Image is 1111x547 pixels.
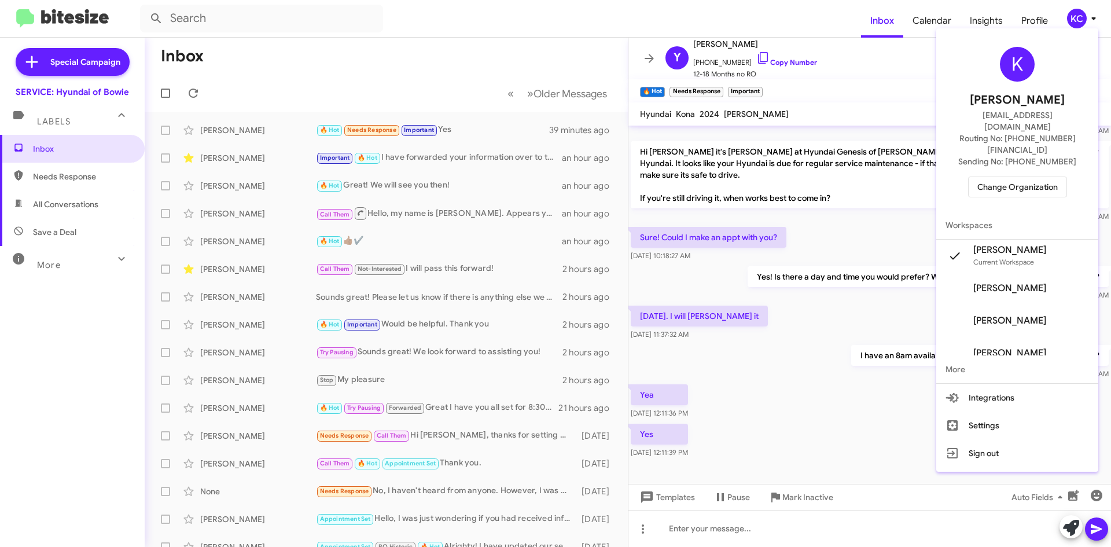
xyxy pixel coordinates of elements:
[958,156,1076,167] span: Sending No: [PHONE_NUMBER]
[936,412,1098,439] button: Settings
[973,282,1046,294] span: [PERSON_NAME]
[970,91,1065,109] span: [PERSON_NAME]
[936,439,1098,467] button: Sign out
[977,177,1058,197] span: Change Organization
[1000,47,1035,82] div: K
[936,384,1098,412] button: Integrations
[968,177,1067,197] button: Change Organization
[936,211,1098,239] span: Workspaces
[936,355,1098,383] span: More
[950,133,1084,156] span: Routing No: [PHONE_NUMBER][FINANCIAL_ID]
[973,258,1034,266] span: Current Workspace
[973,244,1046,256] span: [PERSON_NAME]
[973,347,1046,359] span: [PERSON_NAME]
[973,315,1046,326] span: [PERSON_NAME]
[950,109,1084,133] span: [EMAIL_ADDRESS][DOMAIN_NAME]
